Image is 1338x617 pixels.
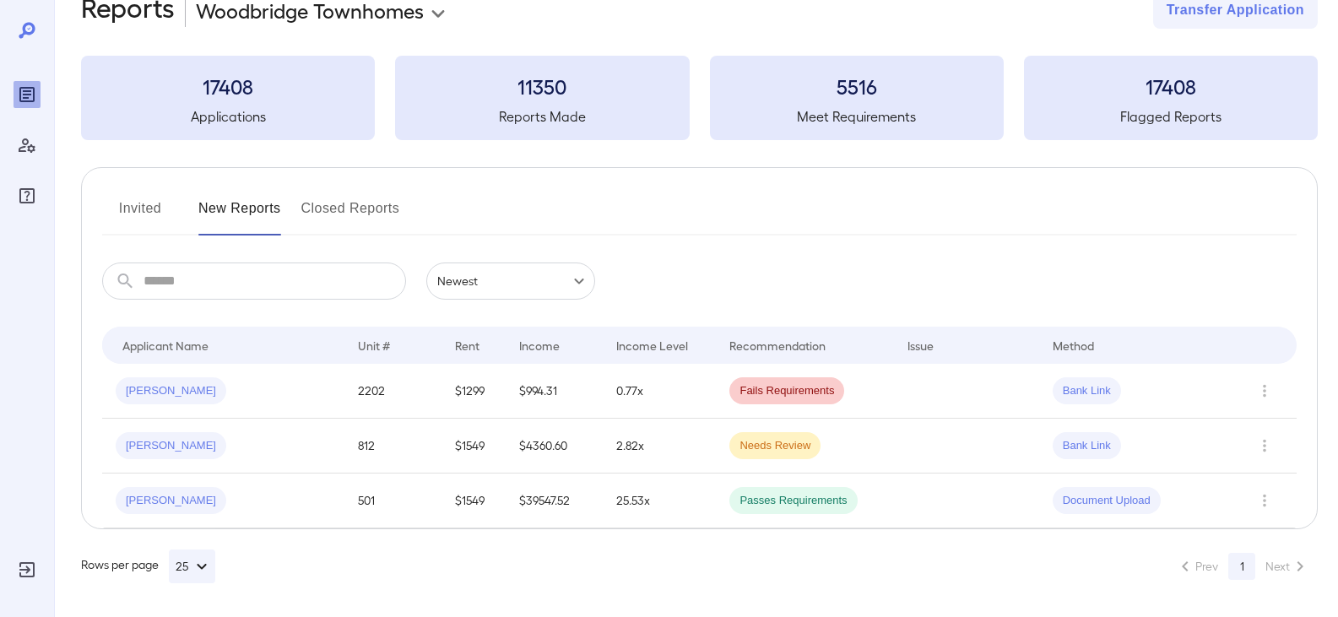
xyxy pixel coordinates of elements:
td: $4360.60 [506,419,603,474]
nav: pagination navigation [1167,553,1318,580]
div: Issue [907,335,934,355]
h3: 11350 [395,73,689,100]
h5: Meet Requirements [710,106,1004,127]
h3: 17408 [1024,73,1318,100]
h5: Reports Made [395,106,689,127]
span: [PERSON_NAME] [116,383,226,399]
div: Recommendation [729,335,826,355]
button: New Reports [198,195,281,235]
div: Log Out [14,556,41,583]
h5: Flagged Reports [1024,106,1318,127]
td: 25.53x [603,474,716,528]
button: Closed Reports [301,195,400,235]
div: Reports [14,81,41,108]
td: $1549 [441,419,506,474]
span: Passes Requirements [729,493,857,509]
td: 812 [344,419,441,474]
button: 25 [169,549,215,583]
td: $1549 [441,474,506,528]
h5: Applications [81,106,375,127]
button: page 1 [1228,553,1255,580]
span: Needs Review [729,438,821,454]
td: $39547.52 [506,474,603,528]
div: Income Level [616,335,688,355]
summary: 17408Applications11350Reports Made5516Meet Requirements17408Flagged Reports [81,56,1318,140]
h3: 5516 [710,73,1004,100]
div: Unit # [358,335,390,355]
div: Income [519,335,560,355]
span: Fails Requirements [729,383,844,399]
td: 501 [344,474,441,528]
span: [PERSON_NAME] [116,438,226,454]
div: Applicant Name [122,335,209,355]
span: Document Upload [1053,493,1161,509]
div: Rent [455,335,482,355]
div: Method [1053,335,1094,355]
span: Bank Link [1053,438,1121,454]
td: $994.31 [506,364,603,419]
td: $1299 [441,364,506,419]
span: Bank Link [1053,383,1121,399]
td: 2.82x [603,419,716,474]
td: 2202 [344,364,441,419]
button: Row Actions [1251,487,1278,514]
div: Manage Users [14,132,41,159]
button: Row Actions [1251,377,1278,404]
div: Newest [426,262,595,300]
span: [PERSON_NAME] [116,493,226,509]
h3: 17408 [81,73,375,100]
td: 0.77x [603,364,716,419]
div: Rows per page [81,549,215,583]
button: Invited [102,195,178,235]
div: FAQ [14,182,41,209]
button: Row Actions [1251,432,1278,459]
